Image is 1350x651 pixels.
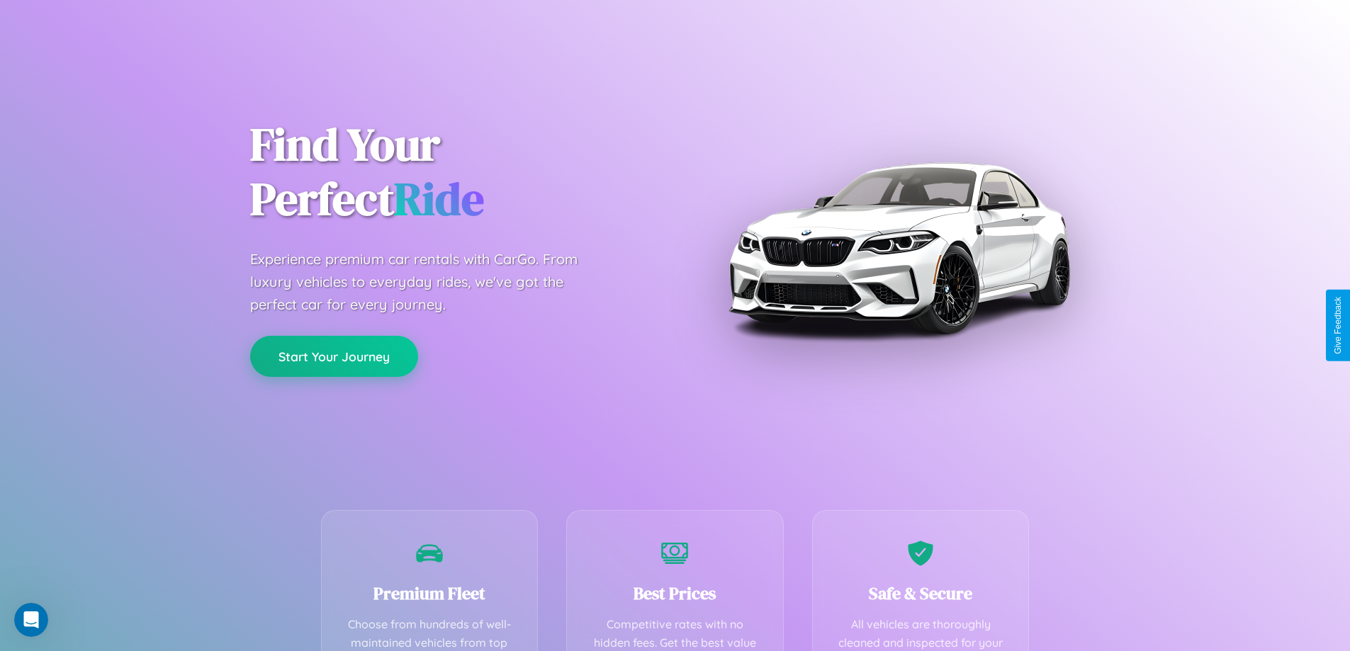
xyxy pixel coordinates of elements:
h3: Safe & Secure [834,582,1008,605]
h3: Premium Fleet [343,582,517,605]
span: Ride [394,168,484,230]
button: Start Your Journey [250,336,418,377]
img: Premium BMW car rental vehicle [721,71,1076,425]
h1: Find Your Perfect [250,118,654,227]
iframe: Intercom live chat [14,603,48,637]
h3: Best Prices [588,582,762,605]
p: Experience premium car rentals with CarGo. From luxury vehicles to everyday rides, we've got the ... [250,248,604,316]
div: Give Feedback [1333,297,1343,354]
